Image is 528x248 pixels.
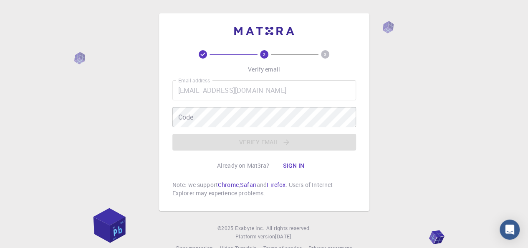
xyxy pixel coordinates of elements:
span: All rights reserved. [266,224,311,233]
a: Safari [240,181,257,189]
label: Email address [178,77,210,84]
span: Platform version [235,233,275,241]
a: Firefox [267,181,285,189]
p: Verify email [248,65,280,74]
a: Chrome [218,181,239,189]
span: Exabyte Inc. [235,225,264,231]
span: [DATE] . [275,233,293,240]
a: Exabyte Inc. [235,224,264,233]
p: Already on Mat3ra? [217,161,270,170]
text: 2 [263,51,265,57]
button: Sign in [276,157,311,174]
div: Open Intercom Messenger [500,220,520,240]
span: © 2025 [217,224,235,233]
a: [DATE]. [275,233,293,241]
text: 3 [324,51,326,57]
p: Note: we support , and . Users of Internet Explorer may experience problems. [172,181,356,197]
